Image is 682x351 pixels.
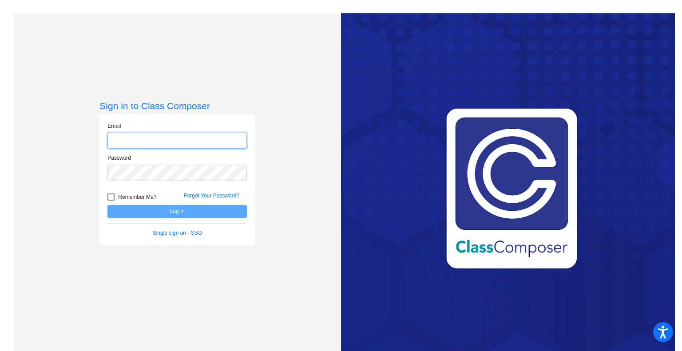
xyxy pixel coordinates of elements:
label: Email [107,122,121,130]
a: Single sign on - SSO [153,230,202,236]
h3: Sign in to Class Composer [99,100,255,111]
a: Forgot Your Password? [184,193,239,199]
button: Log In [107,205,247,218]
label: Password [107,154,131,162]
span: Remember Me? [118,192,156,202]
